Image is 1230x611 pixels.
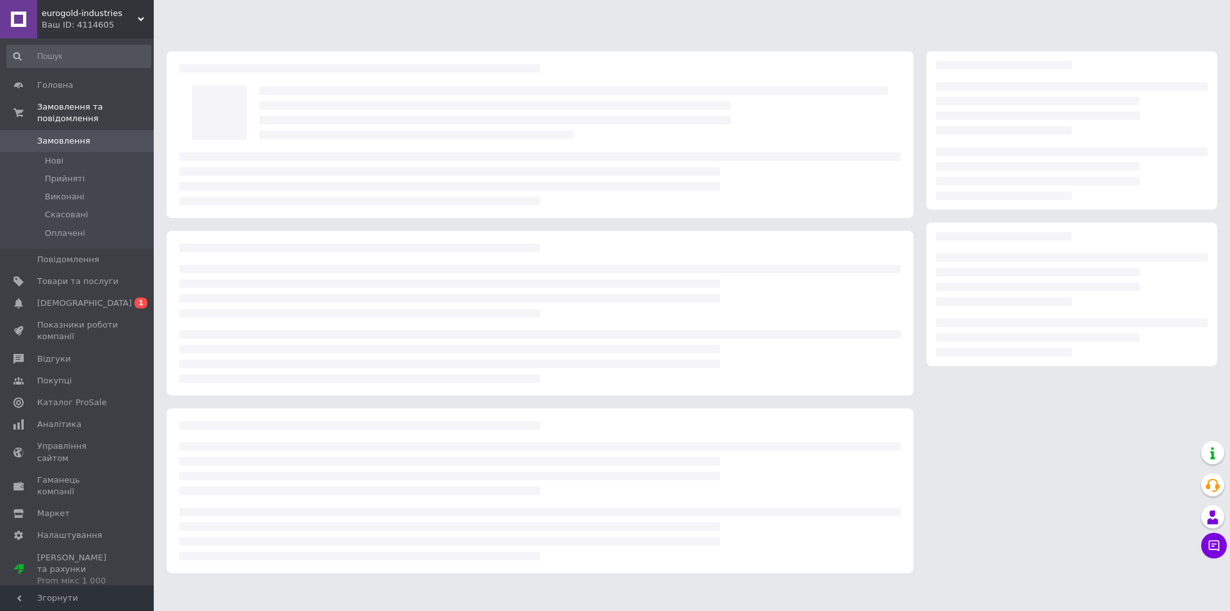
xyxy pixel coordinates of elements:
span: Замовлення та повідомлення [37,101,154,124]
span: Прийняті [45,173,85,185]
span: Аналітика [37,419,81,430]
span: Оплачені [45,228,85,239]
span: Каталог ProSale [37,397,106,408]
span: Скасовані [45,209,88,221]
span: [DEMOGRAPHIC_DATA] [37,297,132,309]
span: [PERSON_NAME] та рахунки [37,552,119,587]
span: Показники роботи компанії [37,319,119,342]
span: 1 [135,297,147,308]
span: Замовлення [37,135,90,147]
span: eurogold-industries [42,8,138,19]
span: Нові [45,155,63,167]
span: Гаманець компанії [37,474,119,498]
span: Товари та послуги [37,276,119,287]
div: Ваш ID: 4114605 [42,19,154,31]
span: Налаштування [37,530,102,541]
span: Покупці [37,375,72,387]
span: Маркет [37,508,70,519]
span: Виконані [45,191,85,203]
input: Пошук [6,45,151,68]
span: Головна [37,80,73,91]
div: Prom мікс 1 000 [37,575,119,587]
span: Управління сайтом [37,440,119,464]
button: Чат з покупцем [1201,533,1227,558]
span: Повідомлення [37,254,99,265]
span: Відгуки [37,353,70,365]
